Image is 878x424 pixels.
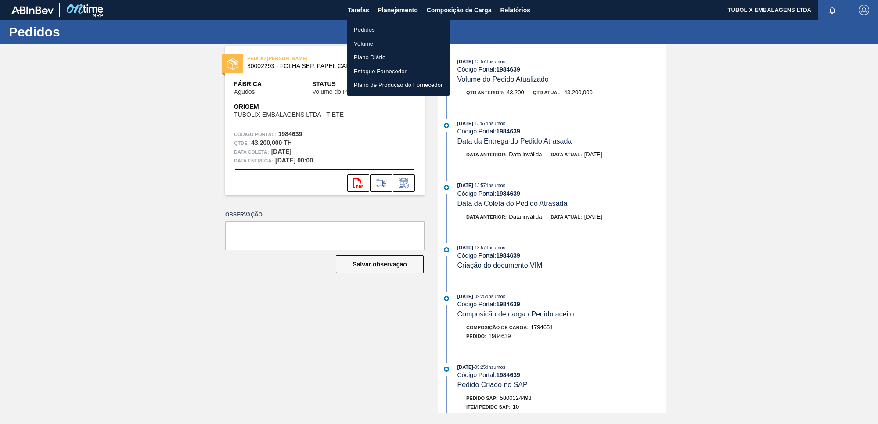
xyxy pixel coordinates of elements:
a: Volume [347,37,450,51]
a: Pedidos [347,23,450,37]
a: Plano de Produção do Fornecedor [347,78,450,92]
a: Plano Diário [347,50,450,65]
a: Estoque Fornecedor [347,65,450,79]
